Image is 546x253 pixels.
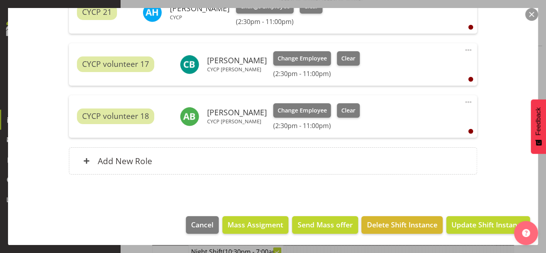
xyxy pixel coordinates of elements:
img: help-xxl-2.png [522,229,530,237]
button: Send Mass offer [292,216,358,234]
button: Update Shift Instance [446,216,530,234]
h6: (2:30pm - 11:00pm) [236,18,322,26]
span: CYCP volunteer 18 [82,110,149,122]
span: Delete Shift Instance [367,219,437,230]
img: charlotte-bottcher11626.jpg [180,55,199,74]
button: Clear [337,103,360,118]
span: Clear [341,54,355,63]
span: CYCP 21 [82,6,112,18]
p: CYCP [170,14,230,20]
p: CYCP [PERSON_NAME] [207,66,267,72]
p: CYCP [PERSON_NAME] [207,118,267,124]
h6: [PERSON_NAME] [170,4,230,13]
button: Clear [337,51,360,66]
span: Cancel [191,219,214,230]
span: Feedback [535,107,542,135]
h6: [PERSON_NAME] [207,108,267,117]
img: alexzarn-harmer11855.jpg [143,3,162,22]
button: Cancel [186,216,219,234]
span: Clear [341,106,355,115]
span: Change Employee [278,106,327,115]
h6: [PERSON_NAME] [207,56,267,65]
div: User is clocked out [468,129,473,134]
h6: (2:30pm - 11:00pm) [273,122,360,130]
div: User is clocked out [468,25,473,30]
button: Feedback - Show survey [531,99,546,154]
span: Mass Assigment [228,219,283,230]
span: CYCP volunteer 17 [82,58,149,70]
span: Update Shift Instance [451,219,525,230]
img: amelie-brandt11629.jpg [180,107,199,126]
span: Send Mass offer [297,219,353,230]
button: Delete Shift Instance [361,216,442,234]
h6: (2:30pm - 11:00pm) [273,70,360,78]
span: Change Employee [278,54,327,63]
div: User is clocked out [468,77,473,82]
h6: Add New Role [98,156,152,166]
button: Mass Assigment [222,216,288,234]
button: Change Employee [273,51,331,66]
button: Change Employee [273,103,331,118]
